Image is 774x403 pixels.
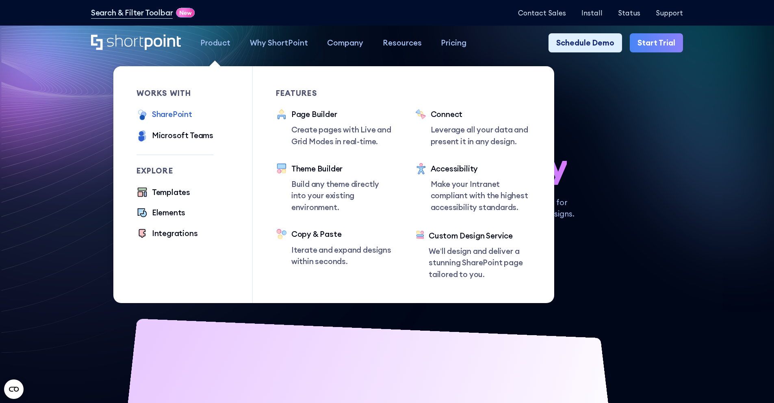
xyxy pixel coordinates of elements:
button: Open CMP widget [4,379,24,399]
a: Start Trial [630,33,683,53]
div: Explore [137,167,214,175]
div: Integrations [152,227,198,239]
div: Company [327,37,363,49]
p: Build any theme directly into your existing environment. [291,178,392,213]
a: Pricing [431,33,477,53]
iframe: Chat Widget [628,309,774,403]
div: Why ShortPoint [250,37,308,49]
div: Elements [152,207,185,219]
div: Copy & Paste [291,228,392,240]
a: Integrations [137,227,198,240]
div: Product [200,37,230,49]
div: Features [276,89,392,97]
a: Elements [137,207,186,220]
a: Theme BuilderBuild any theme directly into your existing environment. [276,163,392,213]
a: Support [656,9,683,17]
p: Make your Intranet compliant with the highest accessibility standards. [431,178,531,213]
div: Page Builder [291,108,392,120]
div: Custom Design Service [429,230,531,242]
div: Microsoft Teams [152,130,213,141]
div: Pricing [441,37,466,49]
a: SharePoint [137,108,192,122]
div: works with [137,89,214,97]
div: Accessibility [431,163,531,175]
a: Resources [373,33,431,53]
a: Product [191,33,240,53]
a: Install [581,9,603,17]
p: We’ll design and deliver a stunning SharePoint page tailored to you. [429,245,531,280]
a: Company [317,33,373,53]
a: Contact Sales [518,9,566,17]
a: Custom Design ServiceWe’ll design and deliver a stunning SharePoint page tailored to you. [415,230,531,280]
div: SharePoint [152,108,192,120]
p: Leverage all your data and present it in any design. [431,124,531,147]
div: Resources [383,37,422,49]
a: ConnectLeverage all your data and present it in any design. [415,108,531,147]
a: Status [618,9,640,17]
a: Templates [137,186,190,199]
a: Search & Filter Toolbar [91,7,173,19]
a: Page BuilderCreate pages with Live and Grid Modes in real-time. [276,108,392,147]
div: Connect [431,108,531,120]
a: AccessibilityMake your Intranet compliant with the highest accessibility standards. [415,163,531,214]
div: Templates [152,186,190,198]
h1: SharePoint Design has never been [91,108,683,185]
a: Home [91,35,181,51]
div: Theme Builder [291,163,392,175]
a: Copy & PasteIterate and expand designs within seconds. [276,228,392,267]
a: Microsoft Teams [137,130,213,143]
p: Iterate and expand designs within seconds. [291,244,392,267]
p: Create pages with Live and Grid Modes in real-time. [291,124,392,147]
a: Schedule Demo [549,33,622,53]
a: Why ShortPoint [240,33,318,53]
